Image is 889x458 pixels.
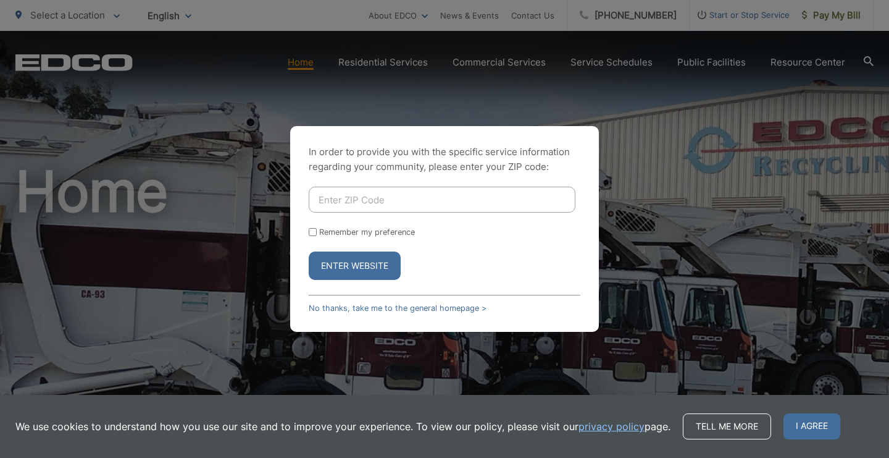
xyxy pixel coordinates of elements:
input: Enter ZIP Code [309,187,575,213]
button: Enter Website [309,252,401,280]
p: We use cookies to understand how you use our site and to improve your experience. To view our pol... [15,419,670,434]
a: privacy policy [578,419,645,434]
p: In order to provide you with the specific service information regarding your community, please en... [309,145,580,174]
a: No thanks, take me to the general homepage > [309,303,486,313]
label: Remember my preference [319,227,415,237]
a: Tell me more [683,413,771,439]
span: I agree [783,413,840,439]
